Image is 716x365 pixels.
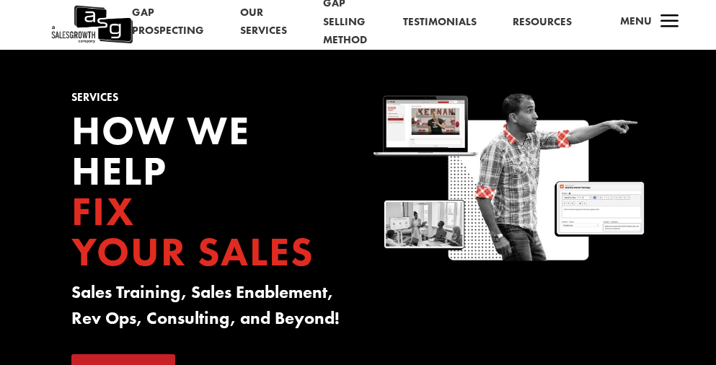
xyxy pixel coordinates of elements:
a: Gap Prospecting [132,4,204,40]
a: Resources [513,13,572,32]
a: Testimonials [403,13,477,32]
a: A Sales Growth Company Logo [50,4,133,45]
span: Fix your Sales [71,185,314,278]
a: Our Services [240,4,287,40]
img: Sales Growth Keenan [374,92,644,264]
span: a [655,8,684,37]
span: Menu [620,14,652,28]
h2: How we Help [71,110,342,279]
h1: Services [71,92,342,110]
img: ASG Co. Logo [50,4,133,45]
h3: Sales Training, Sales Enablement, Rev Ops, Consulting, and Beyond! [71,279,342,338]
